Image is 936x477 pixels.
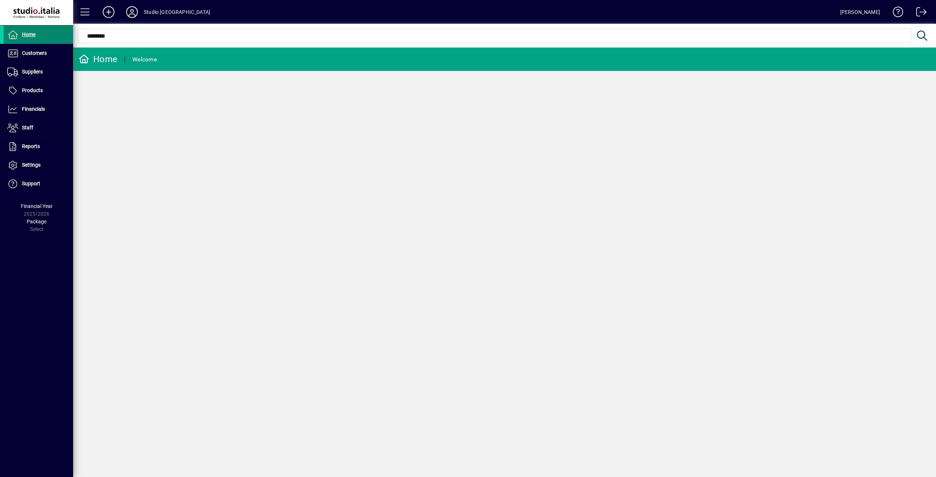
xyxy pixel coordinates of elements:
div: Studio [GEOGRAPHIC_DATA] [144,6,210,18]
span: Products [22,87,43,93]
button: Add [97,5,120,19]
a: Customers [4,44,73,63]
span: Settings [22,162,41,168]
a: Logout [911,1,927,25]
a: Support [4,175,73,193]
span: Financials [22,106,45,112]
button: Profile [120,5,144,19]
a: Suppliers [4,63,73,81]
div: [PERSON_NAME] [840,6,880,18]
div: Home [79,53,117,65]
span: Home [22,31,35,37]
span: Reports [22,143,40,149]
div: Welcome [132,54,157,65]
a: Knowledge Base [887,1,903,25]
a: Reports [4,137,73,156]
span: Staff [22,125,33,130]
span: Package [27,219,46,224]
a: Financials [4,100,73,118]
a: Staff [4,119,73,137]
span: Support [22,181,40,186]
a: Settings [4,156,73,174]
span: Suppliers [22,69,43,75]
span: Financial Year [21,203,53,209]
span: Customers [22,50,47,56]
a: Products [4,82,73,100]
